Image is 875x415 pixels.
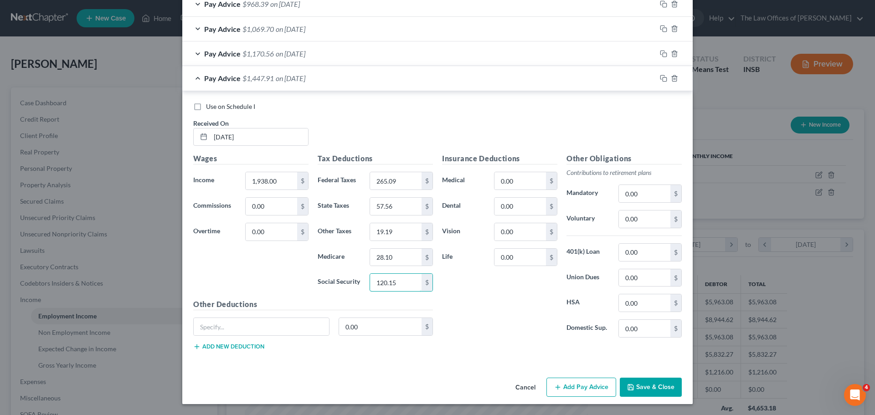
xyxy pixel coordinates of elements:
div: $ [546,172,557,190]
label: Voluntary [562,210,614,228]
button: Save & Close [620,378,682,397]
span: Pay Advice [204,25,241,33]
label: Union Dues [562,269,614,287]
input: 0.00 [619,269,670,287]
input: 0.00 [494,198,546,215]
input: MM/DD/YYYY [211,128,308,146]
button: Add new deduction [193,343,264,350]
div: $ [297,223,308,241]
label: Vision [437,223,489,241]
h5: Insurance Deductions [442,153,557,164]
input: 0.00 [246,198,297,215]
button: Add Pay Advice [546,378,616,397]
label: State Taxes [313,197,365,215]
div: $ [422,249,432,266]
span: Income [193,176,214,184]
label: Social Security [313,273,365,292]
input: 0.00 [619,210,670,228]
button: Cancel [508,379,543,397]
label: Dental [437,197,489,215]
div: $ [297,198,308,215]
h5: Wages [193,153,309,164]
div: $ [297,172,308,190]
label: 401(k) Loan [562,243,614,261]
input: 0.00 [370,223,422,241]
div: $ [546,249,557,266]
h5: Other Obligations [566,153,682,164]
span: $1,069.70 [242,25,274,33]
input: 0.00 [494,223,546,241]
span: on [DATE] [276,74,305,82]
label: Medical [437,172,489,190]
input: 0.00 [246,223,297,241]
span: Received On [193,119,229,127]
div: $ [546,198,557,215]
input: 0.00 [494,172,546,190]
h5: Tax Deductions [318,153,433,164]
span: 4 [863,384,870,391]
span: on [DATE] [276,25,305,33]
div: $ [670,210,681,228]
input: 0.00 [370,172,422,190]
div: $ [422,223,432,241]
input: 0.00 [619,244,670,261]
div: $ [670,185,681,202]
div: $ [422,318,432,335]
label: Commissions [189,197,241,215]
label: Other Taxes [313,223,365,241]
div: $ [546,223,557,241]
input: 0.00 [619,320,670,337]
input: 0.00 [494,249,546,266]
label: Federal Taxes [313,172,365,190]
label: Mandatory [562,184,614,203]
div: $ [422,172,432,190]
span: $1,170.56 [242,49,274,58]
h5: Other Deductions [193,299,433,310]
input: 0.00 [246,172,297,190]
label: Medicare [313,248,365,266]
div: $ [422,274,432,291]
input: 0.00 [619,294,670,312]
label: Life [437,248,489,266]
p: Contributions to retirement plans [566,168,682,177]
input: 0.00 [339,318,422,335]
div: $ [670,320,681,337]
span: Use on Schedule I [206,102,255,110]
iframe: Intercom live chat [844,384,866,406]
div: $ [422,198,432,215]
label: HSA [562,294,614,312]
input: 0.00 [370,249,422,266]
div: $ [670,269,681,287]
label: Domestic Sup. [562,319,614,338]
span: Pay Advice [204,74,241,82]
div: $ [670,294,681,312]
input: 0.00 [619,185,670,202]
span: Pay Advice [204,49,241,58]
input: Specify... [194,318,329,335]
label: Overtime [189,223,241,241]
span: on [DATE] [276,49,305,58]
input: 0.00 [370,198,422,215]
div: $ [670,244,681,261]
span: $1,447.91 [242,74,274,82]
input: 0.00 [370,274,422,291]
